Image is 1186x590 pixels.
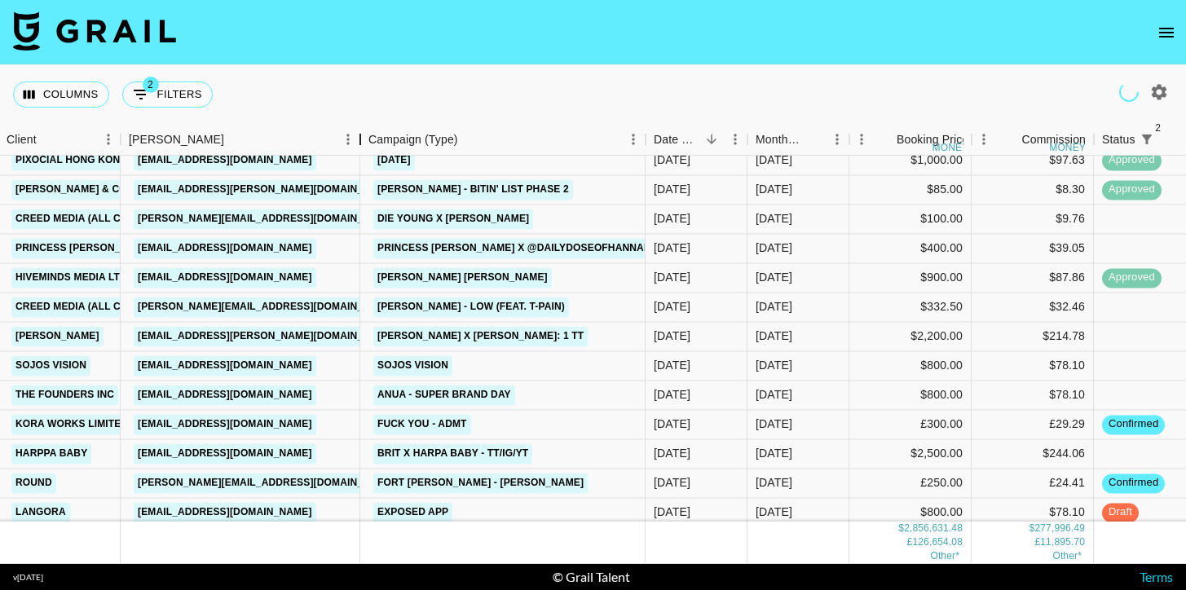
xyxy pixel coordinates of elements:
div: Booking Price [897,124,968,156]
div: Month Due [747,124,849,156]
button: open drawer [1150,16,1183,49]
a: [DATE] [373,150,415,170]
div: £250.00 [849,469,972,498]
button: Sort [224,128,247,151]
a: Pixocial Hong Kong Limited [11,150,174,170]
span: draft [1102,505,1139,521]
span: 2 [1150,120,1166,136]
div: Status [1102,124,1135,156]
div: $97.63 [972,146,1094,175]
a: Sojos Vision [373,355,452,376]
div: Aug '25 [756,270,792,286]
div: $78.10 [972,351,1094,381]
span: approved [1102,271,1162,286]
a: The Founders Inc [11,385,118,405]
button: Sort [802,128,825,151]
div: 8/22/2025 [654,182,690,198]
div: $100.00 [849,205,972,234]
div: © Grail Talent [553,569,630,585]
div: £24.41 [972,469,1094,498]
div: Aug '25 [756,387,792,403]
div: 2 active filters [1135,128,1158,151]
a: [EMAIL_ADDRESS][DOMAIN_NAME] [134,443,316,464]
button: Sort [700,128,723,151]
a: [EMAIL_ADDRESS][DOMAIN_NAME] [134,238,316,258]
div: Aug '25 [756,211,792,227]
span: approved [1102,153,1162,169]
div: 8/22/2025 [654,358,690,374]
button: Sort [1158,128,1181,151]
a: [EMAIL_ADDRESS][DOMAIN_NAME] [134,150,316,170]
div: Aug '25 [756,416,792,433]
button: Menu [849,127,874,152]
div: 8/22/2025 [654,299,690,315]
div: Aug '25 [756,504,792,521]
a: Exposed app [373,502,452,522]
a: [EMAIL_ADDRESS][DOMAIN_NAME] [134,502,316,522]
div: 8/22/2025 [654,387,690,403]
span: € 1,095.35, CA$ 2,333.24, AU$ 1,067.24 [1052,550,1082,561]
div: Aug '25 [756,475,792,491]
div: v [DATE] [13,572,43,583]
a: Princess [PERSON_NAME] USA [11,238,181,258]
div: Client [7,124,37,156]
a: [PERSON_NAME] - Low (feat. T-Pain) [373,297,569,317]
a: SOJOS Vision [11,355,90,376]
div: $800.00 [849,498,972,527]
a: Round [11,473,56,493]
a: [EMAIL_ADDRESS][DOMAIN_NAME] [134,414,316,434]
button: Select columns [13,81,109,108]
a: KORA WORKS LIMITED [11,414,132,434]
div: Aug '25 [756,152,792,169]
span: € 11,256.00, CA$ 23,917.46, AU$ 10,932.00 [930,550,959,561]
button: Menu [972,127,996,152]
div: money [1049,143,1086,152]
a: Creed Media (All Campaigns) [11,297,181,317]
button: Sort [874,128,897,151]
a: Harppa Baby [11,443,91,464]
div: Aug '25 [756,358,792,374]
button: Sort [37,128,60,151]
div: 8/22/2025 [654,475,690,491]
div: $244.06 [972,439,1094,469]
div: 8/22/2025 [654,446,690,462]
div: $78.10 [972,498,1094,527]
a: Princess [PERSON_NAME] x @dailydoseofhannahx [373,238,662,258]
button: Menu [621,127,646,152]
a: Creed Media (All Campaigns) [11,209,181,229]
button: Sort [458,128,481,151]
div: £29.29 [972,410,1094,439]
button: Menu [723,127,747,152]
a: [PERSON_NAME] & Co LLC [11,179,153,200]
div: Commission [1021,124,1086,156]
div: 8/22/2025 [654,211,690,227]
a: [EMAIL_ADDRESS][PERSON_NAME][DOMAIN_NAME] [134,179,399,200]
div: Aug '25 [756,299,792,315]
a: [PERSON_NAME] - Bitin' List Phase 2 [373,179,573,200]
span: confirmed [1102,417,1165,433]
a: [PERSON_NAME][EMAIL_ADDRESS][DOMAIN_NAME] [134,297,399,317]
a: Die Young x [PERSON_NAME] [373,209,533,229]
button: Show filters [1135,128,1158,151]
a: [EMAIL_ADDRESS][DOMAIN_NAME] [134,385,316,405]
span: confirmed [1102,476,1165,491]
div: $332.50 [849,293,972,322]
div: 8/22/2025 [654,416,690,433]
div: 8/22/2025 [654,240,690,257]
div: Date Created [646,124,747,156]
div: Campaign (Type) [360,124,646,156]
div: $9.76 [972,205,1094,234]
div: 2,856,631.48 [904,522,963,535]
a: [EMAIL_ADDRESS][DOMAIN_NAME] [134,355,316,376]
div: $800.00 [849,381,972,410]
div: Date Created [654,124,700,156]
div: $800.00 [849,351,972,381]
div: $2,200.00 [849,322,972,351]
div: $ [1029,522,1035,535]
button: Menu [336,127,360,152]
a: Fort [PERSON_NAME] - [PERSON_NAME] [373,473,588,493]
a: Terms [1140,569,1173,584]
div: $78.10 [972,381,1094,410]
img: Grail Talent [13,11,176,51]
a: Langora [11,502,70,522]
